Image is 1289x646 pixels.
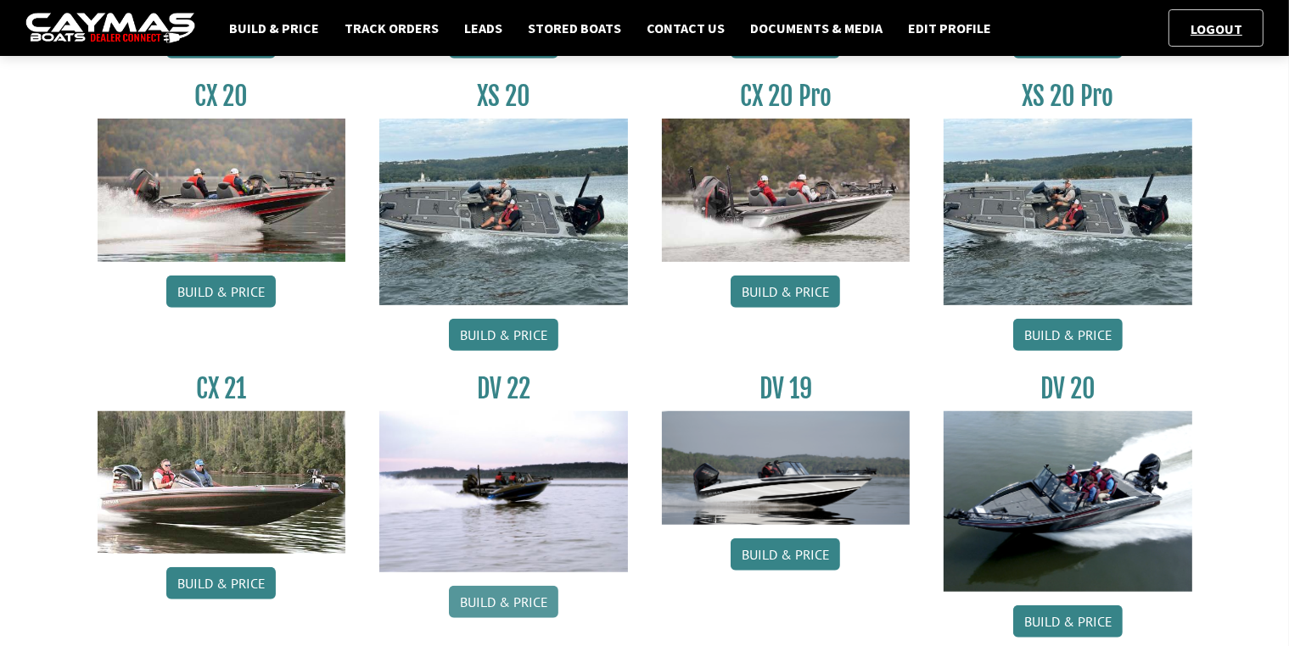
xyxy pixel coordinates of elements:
a: Build & Price [731,276,840,308]
img: CX-20Pro_thumbnail.jpg [662,119,911,261]
a: Build & Price [449,319,558,351]
a: Track Orders [336,17,447,39]
a: Build & Price [221,17,328,39]
a: Build & Price [166,276,276,308]
a: Leads [456,17,511,39]
h3: DV 19 [662,373,911,404]
a: Build & Price [166,567,276,599]
img: CX-20_thumbnail.jpg [98,119,346,261]
a: Stored Boats [519,17,630,39]
img: XS_20_resized.jpg [379,119,628,304]
h3: CX 21 [98,373,346,404]
img: caymas-dealer-connect-2ed40d3bc7270c1d8d7ffb4b79bf05adc795679939227970def78ec6f6c03838.gif [25,13,195,44]
h3: XS 20 [379,81,628,112]
a: Documents & Media [742,17,891,39]
a: Build & Price [1013,605,1123,638]
img: XS_20_resized.jpg [944,119,1192,304]
a: Build & Price [1013,319,1123,351]
img: dv-19-ban_from_website_for_caymas_connect.png [662,411,911,525]
img: DV_20_from_website_for_caymas_connect.png [944,411,1192,592]
h3: CX 20 [98,81,346,112]
h3: DV 22 [379,373,628,404]
a: Edit Profile [899,17,1000,39]
img: DV22_original_motor_cropped_for_caymas_connect.jpg [379,411,628,572]
a: Logout [1182,20,1251,37]
a: Build & Price [449,586,558,618]
h3: DV 20 [944,373,1192,404]
a: Contact Us [638,17,733,39]
h3: XS 20 Pro [944,81,1192,112]
a: Build & Price [731,538,840,571]
h3: CX 20 Pro [662,81,911,112]
img: CX21_thumb.jpg [98,411,346,554]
